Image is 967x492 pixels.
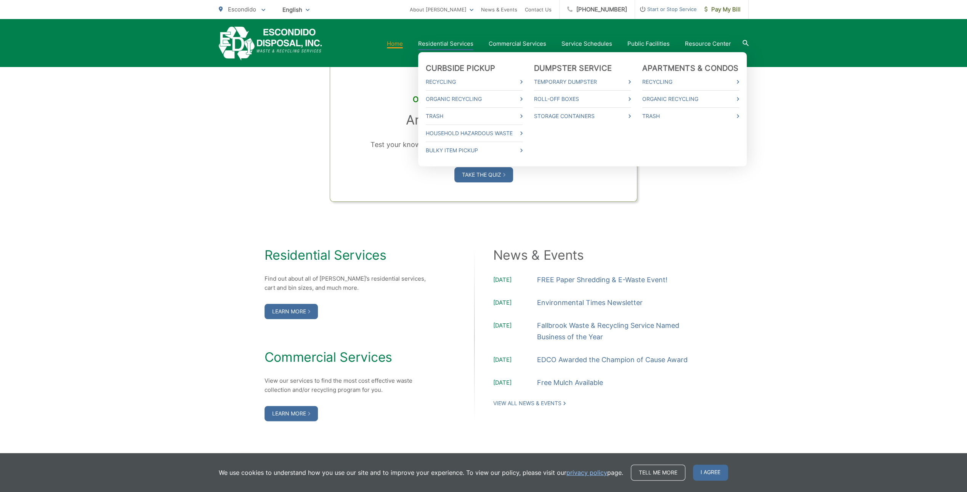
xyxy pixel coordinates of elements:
a: Commercial Services [489,39,546,48]
span: [DATE] [493,321,537,343]
a: Temporary Dumpster [534,77,631,86]
a: Learn More [265,406,318,421]
a: Trash [426,112,523,121]
a: Organic Recycling [426,94,523,104]
p: We use cookies to understand how you use our site and to improve your experience. To view our pol... [219,468,623,477]
h2: Residential Services [265,248,428,263]
h3: Are you sorting correctly? [349,112,617,128]
a: Recycling [642,77,739,86]
a: Resource Center [685,39,731,48]
a: Bulky Item Pickup [426,146,523,155]
p: Test your knowledge and see if you’re an Organics Green Cart Expert! [349,139,617,150]
a: Tell me more [631,465,685,481]
span: [DATE] [493,275,537,286]
h2: Commercial Services [265,350,428,365]
a: Fallbrook Waste & Recycling Service Named Business of the Year [537,320,703,343]
span: I agree [693,465,728,481]
a: Dumpster Service [534,64,612,73]
a: Contact Us [525,5,552,14]
a: EDCO Awarded the Champion of Cause Award [537,354,688,366]
a: Storage Containers [534,112,631,121]
a: Service Schedules [561,39,612,48]
span: [DATE] [493,355,537,366]
span: Pay My Bill [704,5,741,14]
h2: News & Events [493,248,703,263]
a: Take the Quiz [454,167,513,182]
a: Public Facilities [627,39,670,48]
p: View our services to find the most cost effective waste collection and/or recycling program for you. [265,376,428,395]
a: View All News & Events [493,400,566,407]
a: About [PERSON_NAME] [410,5,473,14]
span: [DATE] [493,298,537,308]
a: Free Mulch Available [537,377,603,388]
a: EDCD logo. Return to the homepage. [219,27,322,61]
a: Residential Services [418,39,473,48]
a: Recycling [426,77,523,86]
a: Organic Recycling [642,94,739,104]
a: Trash [642,112,739,121]
a: Learn More [265,304,318,319]
a: Curbside Pickup [426,64,496,73]
a: News & Events [481,5,517,14]
a: Apartments & Condos [642,64,739,73]
span: Escondido [228,6,256,13]
p: Find out about all of [PERSON_NAME]’s residential services, cart and bin sizes, and much more. [265,274,428,292]
a: Roll-Off Boxes [534,94,631,104]
span: English [277,3,315,16]
a: FREE Paper Shredding & E-Waste Event! [537,274,667,286]
a: privacy policy [566,468,607,477]
a: Household Hazardous Waste [426,129,523,138]
h2: Organics Green Cart Challenge [349,95,617,104]
a: Environmental Times Newsletter [537,297,643,308]
a: Home [387,39,403,48]
span: [DATE] [493,378,537,388]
